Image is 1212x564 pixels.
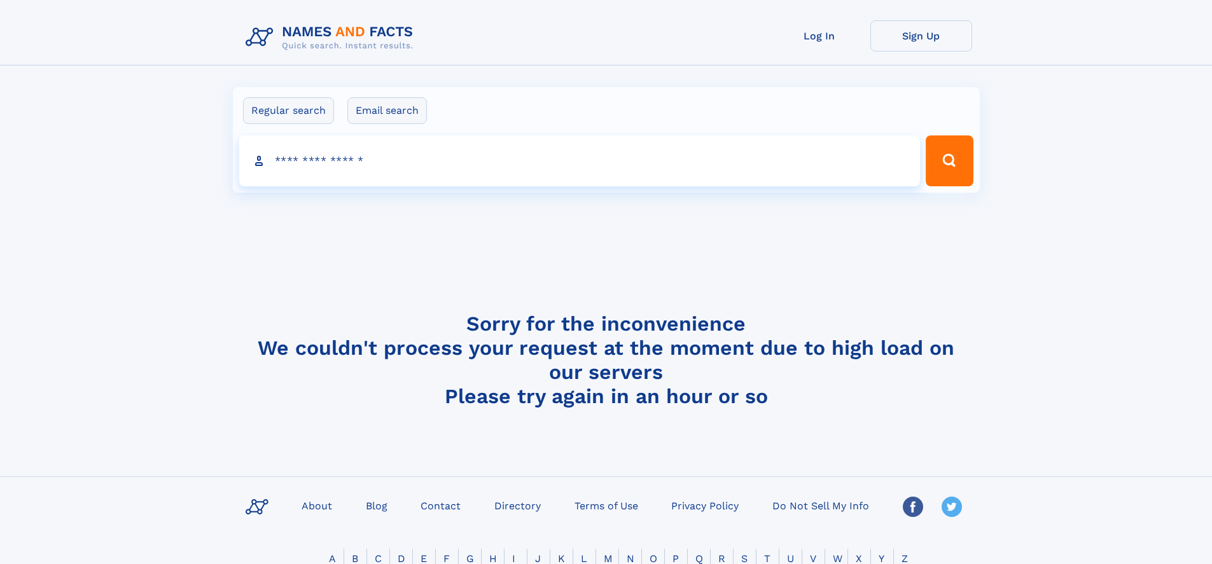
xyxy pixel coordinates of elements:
a: Log In [769,20,870,52]
img: Logo Names and Facts [240,20,424,55]
a: Directory [489,496,546,514]
a: Privacy Policy [666,496,744,514]
button: Search Button [926,135,973,186]
img: Facebook [903,497,923,517]
a: Do Not Sell My Info [767,496,874,514]
a: About [296,496,337,514]
label: Email search [347,97,427,124]
img: Twitter [942,497,962,517]
input: search input [239,135,921,186]
a: Terms of Use [569,496,643,514]
a: Contact [415,496,466,514]
a: Blog [361,496,393,514]
label: Regular search [243,97,334,124]
a: Sign Up [870,20,972,52]
h4: Sorry for the inconvenience We couldn't process your request at the moment due to high load on ou... [240,312,972,408]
